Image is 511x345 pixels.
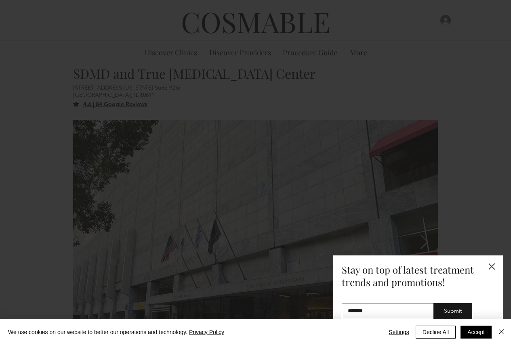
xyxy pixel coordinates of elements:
button: Close [496,326,506,339]
span: Settings [389,326,409,338]
span: Submit [444,307,462,315]
div: Back to site [489,263,495,270]
span: We use cookies on our website to better our operations and technology. [8,328,224,336]
img: Close [496,327,506,337]
button: Accept [461,326,492,339]
a: Privacy Policy [189,329,224,335]
button: Decline All [416,326,456,339]
h2: Stay on top of latest treatment trends and promotions! [342,263,477,289]
button: Submit [434,303,472,319]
